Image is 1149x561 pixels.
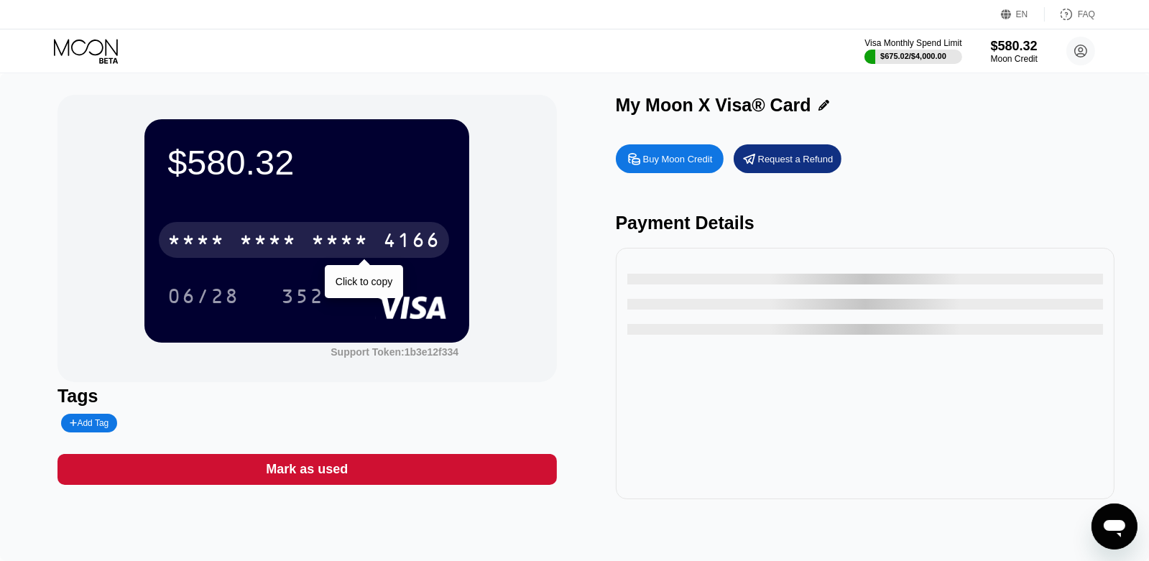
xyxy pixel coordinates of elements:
div: My Moon X Visa® Card [616,95,811,116]
div: Click to copy [336,276,392,287]
div: Mark as used [266,461,348,478]
div: Visa Monthly Spend Limit [864,38,961,48]
div: Request a Refund [758,153,834,165]
div: Tags [57,386,557,407]
div: 4166 [383,231,440,254]
div: Visa Monthly Spend Limit$675.02/$4,000.00 [864,38,961,64]
div: Buy Moon Credit [643,153,713,165]
div: 06/28 [167,287,239,310]
div: 06/28 [157,278,250,314]
div: $580.32 [991,39,1038,54]
iframe: Кнопка запуска окна обмена сообщениями [1092,504,1138,550]
div: Add Tag [70,418,109,428]
div: 352 [281,287,324,310]
div: EN [1016,9,1028,19]
div: Payment Details [616,213,1115,233]
div: Support Token:1b3e12f334 [331,346,458,358]
div: Buy Moon Credit [616,144,724,173]
div: Add Tag [61,414,117,432]
div: EN [1001,7,1045,22]
div: FAQ [1078,9,1095,19]
div: $675.02 / $4,000.00 [880,52,946,60]
div: FAQ [1045,7,1095,22]
div: Mark as used [57,454,557,485]
div: 352 [270,278,335,314]
div: Request a Refund [734,144,841,173]
div: $580.32 [167,142,446,182]
div: Moon Credit [991,54,1038,64]
div: Support Token: 1b3e12f334 [331,346,458,358]
div: $580.32Moon Credit [991,39,1038,64]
